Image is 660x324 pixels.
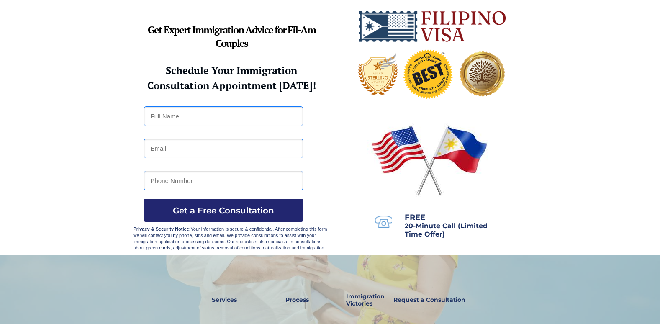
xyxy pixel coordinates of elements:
[206,291,243,310] a: Services
[144,106,303,126] input: Full Name
[144,206,303,216] span: Get a Free Consultation
[134,226,191,231] strong: Privacy & Security Notice:
[134,226,327,250] span: Your information is secure & confidential. After completing this form we will contact you by phon...
[212,296,237,303] strong: Services
[405,223,488,238] a: 20-Minute Call (Limited Time Offer)
[405,213,425,222] span: FREE
[144,199,303,222] button: Get a Free Consultation
[285,296,309,303] strong: Process
[393,296,465,303] strong: Request a Consultation
[144,139,303,158] input: Email
[346,293,385,307] strong: Immigration Victories
[405,222,488,238] span: 20-Minute Call (Limited Time Offer)
[147,79,316,92] strong: Consultation Appointment [DATE]!
[390,291,469,310] a: Request a Consultation
[144,171,303,190] input: Phone Number
[166,64,297,77] strong: Schedule Your Immigration
[281,291,313,310] a: Process
[343,291,371,310] a: Immigration Victories
[148,23,316,50] strong: Get Expert Immigration Advice for Fil-Am Couples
